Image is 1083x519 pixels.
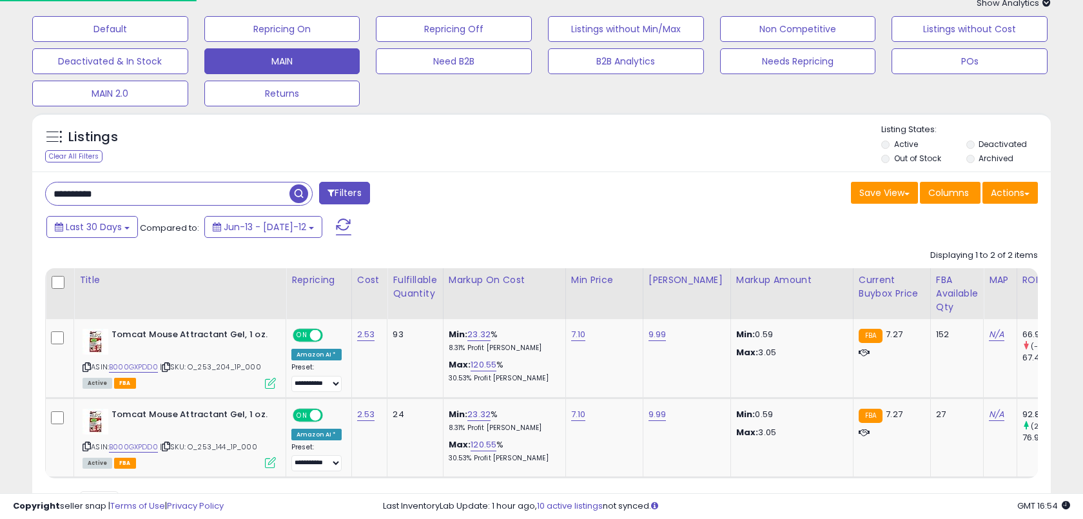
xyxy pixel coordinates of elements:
div: Min Price [571,273,638,287]
div: Fulfillable Quantity [393,273,437,300]
span: 2025-08-12 16:54 GMT [1017,500,1070,512]
span: | SKU: O_253_144_1P_000 [160,442,257,452]
span: 7.27 [886,328,903,340]
div: Preset: [291,443,342,472]
img: 51N5ZrSz3-L._SL40_.jpg [83,329,108,355]
div: Markup on Cost [449,273,560,287]
span: ON [294,330,310,341]
span: All listings currently available for purchase on Amazon [83,458,112,469]
b: Min: [449,408,468,420]
div: 27 [936,409,973,420]
span: Compared to: [140,222,199,234]
a: 7.10 [571,328,586,341]
strong: Min: [736,328,756,340]
label: Active [894,139,918,150]
span: Columns [928,186,969,199]
a: 120.55 [471,438,496,451]
span: FBA [114,378,136,389]
div: ASIN: [83,329,276,387]
p: 0.59 [736,329,843,340]
div: [PERSON_NAME] [649,273,725,287]
button: Listings without Min/Max [548,16,704,42]
strong: Min: [736,408,756,420]
button: POs [892,48,1048,74]
div: Title [79,273,280,287]
small: FBA [859,409,883,423]
b: Max: [449,358,471,371]
div: 24 [393,409,433,420]
div: Last InventoryLab Update: 1 hour ago, not synced. [383,500,1070,513]
button: Needs Repricing [720,48,876,74]
p: 30.53% Profit [PERSON_NAME] [449,374,556,383]
a: 9.99 [649,328,667,341]
button: Last 30 Days [46,216,138,238]
a: 7.10 [571,408,586,421]
div: Current Buybox Price [859,273,925,300]
button: Returns [204,81,360,106]
div: Clear All Filters [45,150,102,162]
p: 3.05 [736,347,843,358]
a: B000GXPDD0 [109,442,158,453]
button: Save View [851,182,918,204]
a: Privacy Policy [167,500,224,512]
div: MAP [989,273,1011,287]
span: | SKU: O_253_204_1P_000 [160,362,261,372]
a: 23.32 [467,328,491,341]
button: Repricing Off [376,16,532,42]
a: N/A [989,408,1004,421]
button: Actions [982,182,1038,204]
div: ASIN: [83,409,276,467]
div: % [449,329,556,353]
div: FBA Available Qty [936,273,978,314]
a: N/A [989,328,1004,341]
p: 8.31% Profit [PERSON_NAME] [449,424,556,433]
div: seller snap | | [13,500,224,513]
button: Jun-13 - [DATE]-12 [204,216,322,238]
label: Archived [979,153,1013,164]
div: Markup Amount [736,273,848,287]
div: 152 [936,329,973,340]
a: 23.32 [467,408,491,421]
a: 2.53 [357,328,375,341]
button: MAIN [204,48,360,74]
div: % [449,439,556,463]
span: OFF [321,409,342,420]
div: Cost [357,273,382,287]
div: Repricing [291,273,346,287]
div: ROI [1022,273,1069,287]
button: MAIN 2.0 [32,81,188,106]
b: Max: [449,438,471,451]
button: Repricing On [204,16,360,42]
div: 67.46% [1022,352,1075,364]
p: 3.05 [736,427,843,438]
div: % [449,359,556,383]
a: Terms of Use [110,500,165,512]
span: Jun-13 - [DATE]-12 [224,220,306,233]
div: 66.9% [1022,329,1075,340]
span: All listings currently available for purchase on Amazon [83,378,112,389]
label: Deactivated [979,139,1027,150]
h5: Listings [68,128,118,146]
b: Tomcat Mouse Attractant Gel, 1 oz. [112,329,268,344]
button: Columns [920,182,981,204]
button: Listings without Cost [892,16,1048,42]
div: Amazon AI * [291,429,342,440]
span: OFF [321,330,342,341]
strong: Max: [736,426,759,438]
button: Need B2B [376,48,532,74]
div: Displaying 1 to 2 of 2 items [930,250,1038,262]
a: B000GXPDD0 [109,362,158,373]
p: 30.53% Profit [PERSON_NAME] [449,454,556,463]
p: 0.59 [736,409,843,420]
span: FBA [114,458,136,469]
span: Last 30 Days [66,220,122,233]
div: Preset: [291,363,342,392]
a: 120.55 [471,358,496,371]
p: 8.31% Profit [PERSON_NAME] [449,344,556,353]
div: Amazon AI * [291,349,342,360]
label: Out of Stock [894,153,941,164]
button: Non Competitive [720,16,876,42]
button: B2B Analytics [548,48,704,74]
strong: Max: [736,346,759,358]
b: Min: [449,328,468,340]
